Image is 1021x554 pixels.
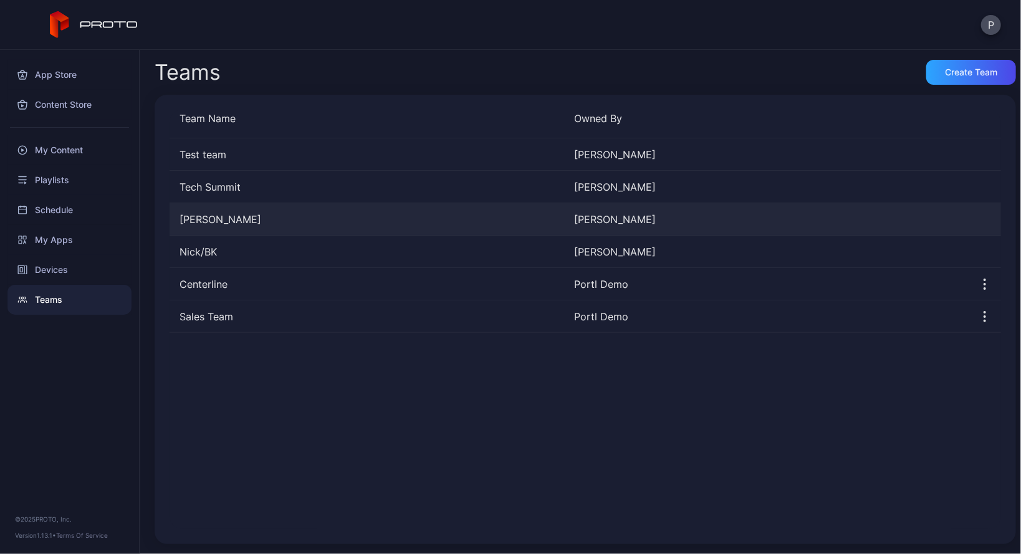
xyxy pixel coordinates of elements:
span: Version 1.13.1 • [15,532,56,539]
div: Portl Demo [574,277,959,292]
div: Tech Summit [170,179,564,194]
button: Create Team [926,60,1016,85]
div: [PERSON_NAME] [574,244,959,259]
div: Owned By [574,111,959,126]
a: Devices [7,255,132,285]
div: Portl Demo [574,309,959,324]
a: Content Store [7,90,132,120]
a: Playlists [7,165,132,195]
a: My Content [7,135,132,165]
div: Teams [155,62,221,83]
div: [PERSON_NAME] [574,147,959,162]
a: App Store [7,60,132,90]
button: P [981,15,1001,35]
div: © 2025 PROTO, Inc. [15,514,124,524]
div: Team Name [180,111,564,126]
a: My Apps [7,225,132,255]
div: Nick/BK [170,244,564,259]
div: Centerline [170,277,564,292]
div: Sales Team [170,309,564,324]
div: Create Team [945,67,997,77]
a: Terms Of Service [56,532,108,539]
div: Test team [170,147,564,162]
a: Schedule [7,195,132,225]
a: Teams [7,285,132,315]
div: [PERSON_NAME] [574,179,959,194]
div: [PERSON_NAME] [574,212,959,227]
div: Noah [170,212,564,227]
